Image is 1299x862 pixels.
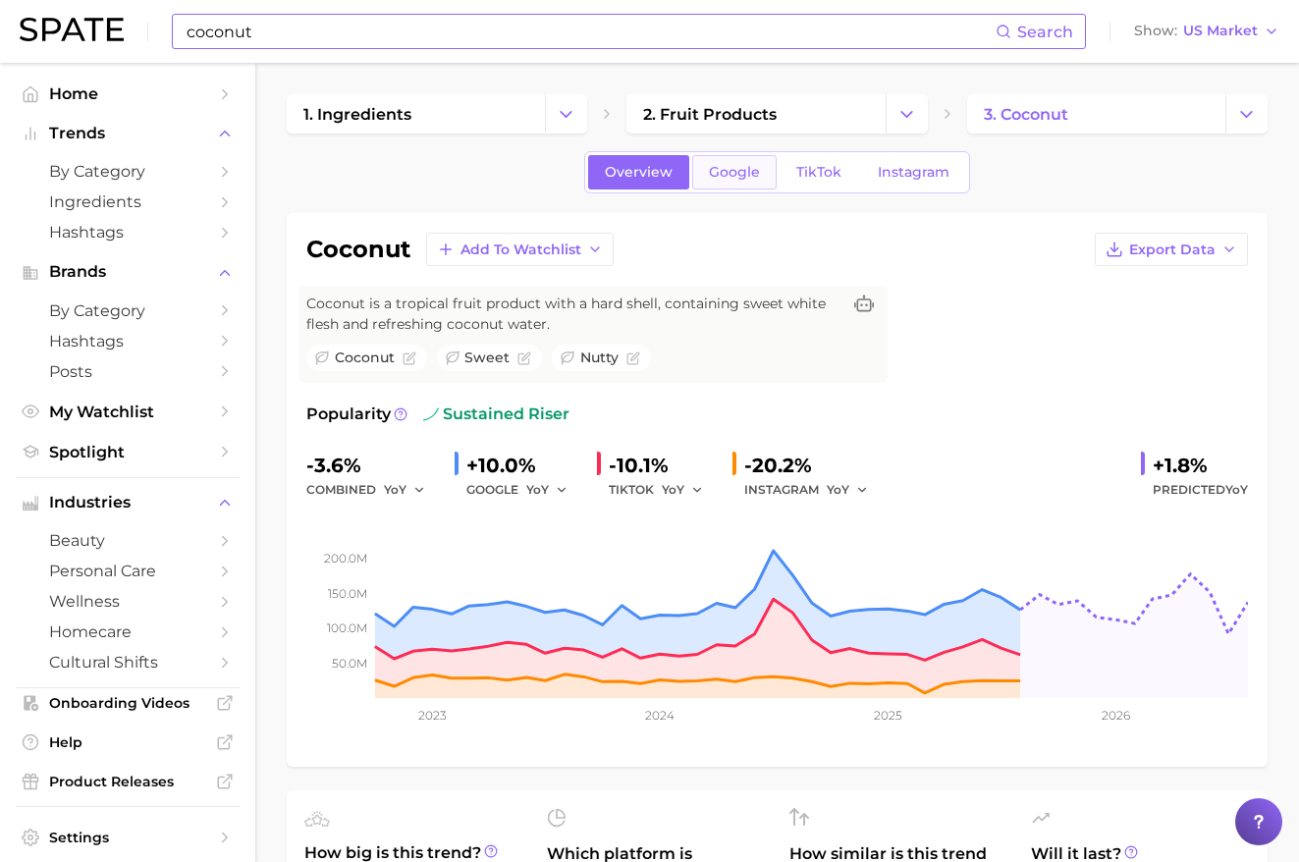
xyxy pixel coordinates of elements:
[49,531,206,550] span: beauty
[580,348,619,368] span: nutty
[306,294,840,335] span: Coconut is a tropical fruit product with a hard shell, containing sweet white flesh and refreshin...
[49,125,206,142] span: Trends
[49,362,206,381] span: Posts
[49,622,206,641] span: homecare
[16,488,240,517] button: Industries
[16,326,240,356] a: Hashtags
[16,156,240,187] a: by Category
[16,296,240,326] a: by Category
[16,437,240,467] a: Spotlight
[49,332,206,350] span: Hashtags
[16,397,240,427] a: My Watchlist
[643,105,777,124] span: 2. fruit products
[16,586,240,617] a: wellness
[861,155,966,189] a: Instagram
[303,105,411,124] span: 1. ingredients
[423,406,439,422] img: sustained riser
[626,351,640,365] button: Flag as miscategorized or irrelevant
[609,450,717,481] div: -10.1%
[609,478,717,502] div: TIKTOK
[16,525,240,556] a: beauty
[1017,23,1073,41] span: Search
[1153,478,1248,502] span: Predicted
[16,119,240,148] button: Trends
[709,164,760,181] span: Google
[526,478,568,502] button: YoY
[1095,233,1248,266] button: Export Data
[185,15,996,48] input: Search here for a brand, industry, or ingredient
[1134,26,1177,36] span: Show
[306,450,439,481] div: -3.6%
[16,767,240,796] a: Product Releases
[384,478,426,502] button: YoY
[460,242,581,258] span: Add to Watchlist
[545,94,587,134] button: Change Category
[16,617,240,647] a: homecare
[16,217,240,247] a: Hashtags
[1225,94,1268,134] button: Change Category
[645,708,675,723] tspan: 2024
[466,478,581,502] div: GOOGLE
[16,688,240,718] a: Onboarding Videos
[692,155,777,189] a: Google
[16,356,240,387] a: Posts
[306,478,439,502] div: combined
[744,450,882,481] div: -20.2%
[49,192,206,211] span: Ingredients
[626,94,885,134] a: 2. fruit products
[49,829,206,846] span: Settings
[780,155,858,189] a: TikTok
[1102,708,1130,723] tspan: 2026
[384,481,406,498] span: YoY
[49,301,206,320] span: by Category
[662,478,704,502] button: YoY
[49,403,206,421] span: My Watchlist
[588,155,689,189] a: Overview
[1225,482,1248,497] span: YoY
[1129,19,1284,44] button: ShowUS Market
[16,556,240,586] a: personal care
[49,592,206,611] span: wellness
[49,443,206,461] span: Spotlight
[418,708,447,723] tspan: 2023
[466,450,581,481] div: +10.0%
[796,164,841,181] span: TikTok
[827,478,869,502] button: YoY
[1129,242,1216,258] span: Export Data
[20,18,124,41] img: SPATE
[403,351,416,365] button: Flag as miscategorized or irrelevant
[287,94,545,134] a: 1. ingredients
[49,162,206,181] span: by Category
[16,823,240,852] a: Settings
[16,727,240,757] a: Help
[16,257,240,287] button: Brands
[49,84,206,103] span: Home
[886,94,928,134] button: Change Category
[827,481,849,498] span: YoY
[517,351,531,365] button: Flag as miscategorized or irrelevant
[49,653,206,672] span: cultural shifts
[874,708,902,723] tspan: 2025
[49,223,206,242] span: Hashtags
[16,79,240,109] a: Home
[464,348,510,368] span: sweet
[16,647,240,677] a: cultural shifts
[306,403,391,426] span: Popularity
[49,562,206,580] span: personal care
[662,481,684,498] span: YoY
[49,494,206,512] span: Industries
[984,105,1068,124] span: 3. coconut
[878,164,949,181] span: Instagram
[16,187,240,217] a: Ingredients
[1153,450,1248,481] div: +1.8%
[1183,26,1258,36] span: US Market
[49,773,206,790] span: Product Releases
[306,238,410,261] h1: coconut
[744,478,882,502] div: INSTAGRAM
[335,348,395,368] span: coconut
[49,694,206,712] span: Onboarding Videos
[49,263,206,281] span: Brands
[426,233,614,266] button: Add to Watchlist
[49,733,206,751] span: Help
[605,164,673,181] span: Overview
